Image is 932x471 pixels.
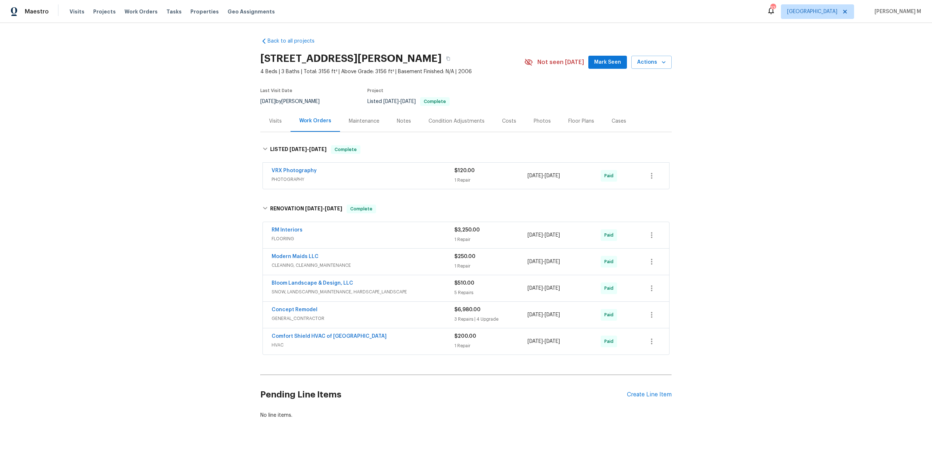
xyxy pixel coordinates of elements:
span: - [528,258,560,265]
div: 1 Repair [454,342,528,349]
span: [DATE] [305,206,323,211]
span: [DATE] [545,259,560,264]
div: 1 Repair [454,177,528,184]
span: - [528,172,560,179]
div: 33 [770,4,775,12]
span: - [528,285,560,292]
span: [DATE] [545,286,560,291]
span: PHOTOGRAPHY [272,176,454,183]
span: - [528,231,560,239]
span: [DATE] [528,259,543,264]
span: - [528,338,560,345]
span: [DATE] [289,147,307,152]
span: $200.00 [454,334,476,339]
div: Photos [534,118,551,125]
span: [GEOGRAPHIC_DATA] [787,8,837,15]
span: [DATE] [545,339,560,344]
span: Paid [604,285,616,292]
div: Visits [269,118,282,125]
div: Maintenance [349,118,379,125]
span: [DATE] [260,99,276,104]
span: [DATE] [545,173,560,178]
a: Concept Remodel [272,307,317,312]
div: 1 Repair [454,262,528,270]
div: 5 Repairs [454,289,528,296]
span: Geo Assignments [228,8,275,15]
div: RENOVATION [DATE]-[DATE]Complete [260,197,672,221]
span: Work Orders [125,8,158,15]
h2: Pending Line Items [260,378,627,412]
span: [DATE] [528,339,543,344]
span: Maestro [25,8,49,15]
span: [DATE] [545,233,560,238]
span: 4 Beds | 3 Baths | Total: 3156 ft² | Above Grade: 3156 ft² | Basement Finished: N/A | 2006 [260,68,524,75]
span: Listed [367,99,450,104]
a: RM Interiors [272,227,303,233]
span: [DATE] [400,99,416,104]
span: CLEANING, CLEANING_MAINTENANCE [272,262,454,269]
span: $3,250.00 [454,227,480,233]
span: Last Visit Date [260,88,292,93]
div: Costs [502,118,516,125]
div: No line items. [260,412,672,419]
a: Comfort Shield HVAC of [GEOGRAPHIC_DATA] [272,334,387,339]
div: Condition Adjustments [429,118,485,125]
span: Paid [604,172,616,179]
div: Work Orders [299,117,331,124]
span: Mark Seen [594,58,621,67]
span: Paid [604,338,616,345]
span: - [289,147,327,152]
span: Projects [93,8,116,15]
span: - [528,311,560,318]
span: - [383,99,416,104]
span: [DATE] [309,147,327,152]
div: Create Line Item [627,391,672,398]
div: 3 Repairs | 4 Upgrade [454,316,528,323]
span: Project [367,88,383,93]
span: $250.00 [454,254,475,259]
div: Cases [612,118,626,125]
span: [DATE] [383,99,399,104]
a: VRX Photography [272,168,317,173]
span: [DATE] [545,312,560,317]
span: $510.00 [454,281,474,286]
div: Floor Plans [568,118,594,125]
span: Paid [604,231,616,239]
span: Paid [604,258,616,265]
span: Paid [604,311,616,318]
span: [DATE] [528,286,543,291]
span: Complete [421,99,449,104]
h6: RENOVATION [270,205,342,213]
span: - [305,206,342,211]
button: Mark Seen [588,56,627,69]
a: Bloom Landscape & Design, LLC [272,281,353,286]
span: FLOORING [272,235,454,242]
h6: LISTED [270,145,327,154]
span: Complete [347,205,375,213]
a: Back to all projects [260,37,330,45]
span: Tasks [166,9,182,14]
span: [DATE] [325,206,342,211]
div: Notes [397,118,411,125]
span: Not seen [DATE] [537,59,584,66]
span: Visits [70,8,84,15]
h2: [STREET_ADDRESS][PERSON_NAME] [260,55,442,62]
span: GENERAL_CONTRACTOR [272,315,454,322]
span: [PERSON_NAME] M [872,8,921,15]
span: Complete [332,146,360,153]
span: [DATE] [528,312,543,317]
button: Actions [631,56,672,69]
span: $6,980.00 [454,307,481,312]
span: [DATE] [528,173,543,178]
div: 1 Repair [454,236,528,243]
span: Actions [637,58,666,67]
div: LISTED [DATE]-[DATE]Complete [260,138,672,161]
span: HVAC [272,341,454,349]
button: Copy Address [442,52,455,65]
div: by [PERSON_NAME] [260,97,328,106]
span: SNOW, LANDSCAPING_MAINTENANCE, HARDSCAPE_LANDSCAPE [272,288,454,296]
span: Properties [190,8,219,15]
span: [DATE] [528,233,543,238]
a: Modern Maids LLC [272,254,319,259]
span: $120.00 [454,168,475,173]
